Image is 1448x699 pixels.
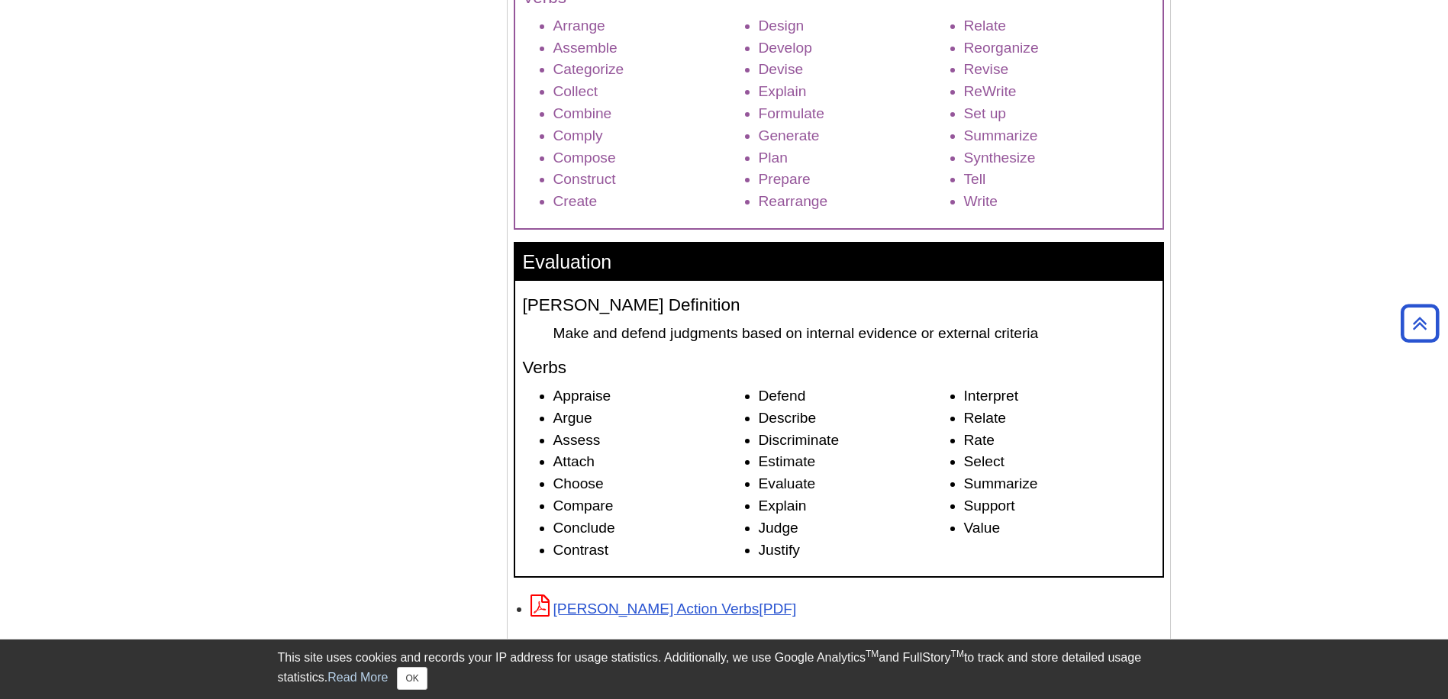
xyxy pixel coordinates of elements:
li: Support [964,495,1155,517]
li: Defend [759,385,950,407]
h4: Verbs [523,359,1155,378]
div: This site uses cookies and records your IP address for usage statistics. Additionally, we use Goo... [278,649,1171,690]
h4: [PERSON_NAME] Definition [523,296,1155,315]
li: Rate [964,430,1155,452]
li: Combine [553,103,744,125]
li: Choose [553,473,744,495]
li: Tell [964,169,1155,191]
li: Compose [553,147,744,169]
button: Close [397,667,427,690]
li: Value [964,517,1155,540]
li: Comply [553,125,744,147]
li: Justify [759,540,950,562]
li: Describe [759,407,950,430]
li: Compare [553,495,744,517]
li: Set up [964,103,1155,125]
li: Generate [759,125,950,147]
li: Develop [759,37,950,60]
li: Discriminate [759,430,950,452]
li: Conclude [553,517,744,540]
li: Formulate [759,103,950,125]
li: Argue [553,407,744,430]
li: Arrange [553,15,744,37]
li: Revise [964,59,1155,81]
li: Synthesize [964,147,1155,169]
li: Collect [553,81,744,103]
li: Categorize [553,59,744,81]
li: Select [964,451,1155,473]
li: Relate [964,15,1155,37]
li: Assess [553,430,744,452]
li: ReWrite [964,81,1155,103]
dd: Make and defend judgments based on internal evidence or external criteria [553,323,1155,343]
h3: Evaluation [515,243,1163,281]
li: Estimate [759,451,950,473]
li: Explain [759,81,950,103]
li: Interpret [964,385,1155,407]
li: Explain [759,495,950,517]
li: Assemble [553,37,744,60]
li: Evaluate [759,473,950,495]
li: Judge [759,517,950,540]
sup: TM [866,649,879,659]
a: Objectives, [753,634,791,650]
a: Link opens in new window [531,601,797,617]
a: Read More [327,671,388,684]
li: Relate [964,407,1155,430]
li: Devise [759,59,950,81]
li: Rearrange [759,191,950,213]
li: Summarize [964,125,1155,147]
li: Create [553,191,744,213]
li: Construct [553,169,744,191]
a: Back to Top [1395,313,1444,333]
li: Summarize [964,473,1155,495]
li: Appraise [553,385,744,407]
li: Attach [553,451,744,473]
li: Write [964,191,1155,213]
li: Contrast [553,540,744,562]
li: Design [759,15,950,37]
li: Reorganize [964,37,1155,60]
li: Plan [759,147,950,169]
li: Prepare [759,169,950,191]
sup: TM [951,649,964,659]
